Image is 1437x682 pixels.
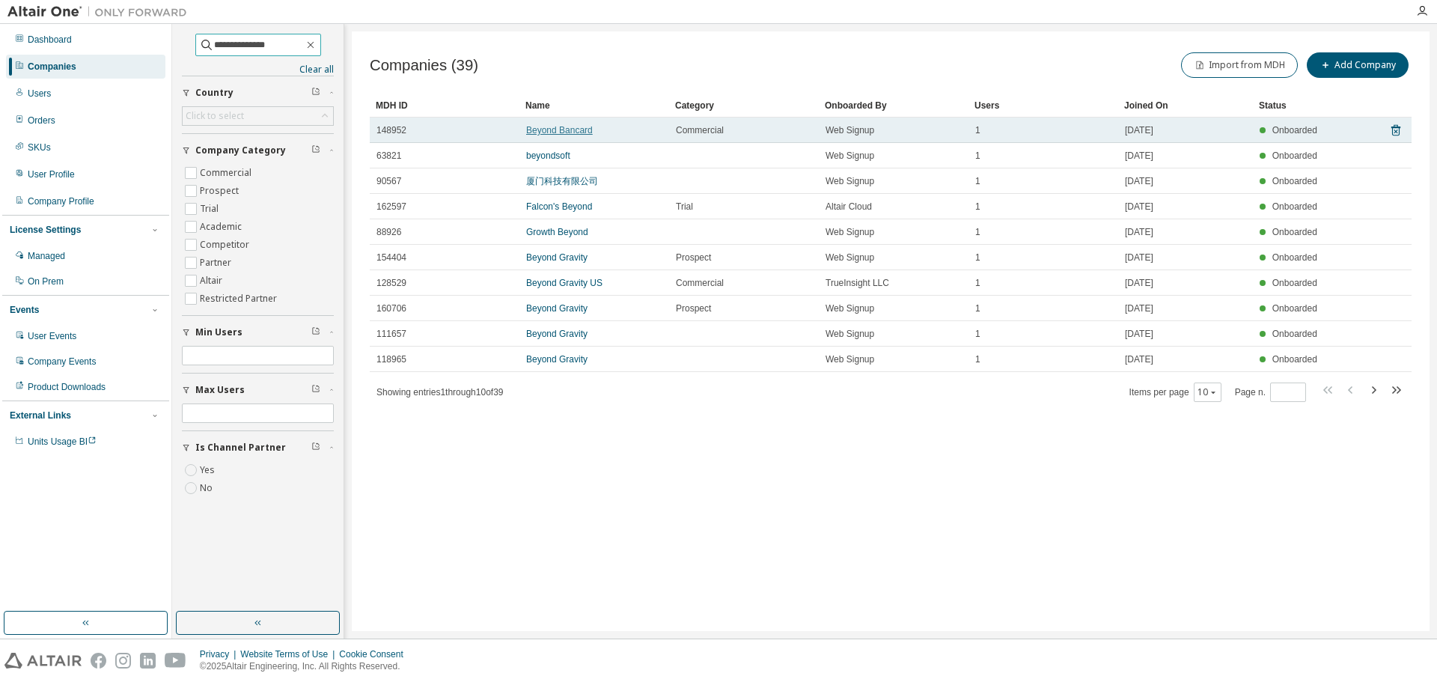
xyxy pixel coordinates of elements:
span: Altair Cloud [826,201,872,213]
div: User Profile [28,168,75,180]
span: Showing entries 1 through 10 of 39 [376,387,504,398]
span: Clear filter [311,144,320,156]
div: Name [525,94,663,118]
button: 10 [1197,386,1218,398]
button: Country [182,76,334,109]
span: Clear filter [311,384,320,396]
span: 148952 [376,124,406,136]
span: 1 [975,150,980,162]
div: Users [28,88,51,100]
a: Falcon's Beyond [526,201,592,212]
label: Competitor [200,236,252,254]
span: Web Signup [826,226,874,238]
div: Website Terms of Use [240,648,339,660]
div: Click to select [186,110,244,122]
div: Product Downloads [28,381,106,393]
span: Web Signup [826,328,874,340]
span: Onboarded [1272,150,1317,161]
span: Companies (39) [370,57,478,74]
span: [DATE] [1125,201,1153,213]
a: Beyond Bancard [526,125,593,136]
span: Onboarded [1272,278,1317,288]
label: Prospect [200,182,242,200]
span: [DATE] [1125,277,1153,289]
label: No [200,479,216,497]
span: Onboarded [1272,329,1317,339]
a: Beyond Gravity [526,303,588,314]
span: Onboarded [1272,176,1317,186]
a: 厦门科技有限公司 [526,176,598,186]
span: Commercial [676,124,724,136]
span: [DATE] [1125,175,1153,187]
div: Privacy [200,648,240,660]
button: Add Company [1307,52,1409,78]
div: Cookie Consent [339,648,412,660]
span: 154404 [376,252,406,264]
span: Prospect [676,302,711,314]
div: SKUs [28,141,51,153]
span: 1 [975,302,980,314]
label: Academic [200,218,245,236]
span: Country [195,87,234,99]
span: 88926 [376,226,401,238]
span: Web Signup [826,252,874,264]
span: Onboarded [1272,252,1317,263]
img: Altair One [7,4,195,19]
div: On Prem [28,275,64,287]
label: Trial [200,200,222,218]
span: TrueInsight LLC [826,277,889,289]
button: Min Users [182,316,334,349]
span: 160706 [376,302,406,314]
span: 1 [975,252,980,264]
button: Import from MDH [1181,52,1298,78]
div: Company Profile [28,195,94,207]
span: 1 [975,201,980,213]
span: 162597 [376,201,406,213]
div: Onboarded By [825,94,962,118]
span: Web Signup [826,124,874,136]
div: Joined On [1124,94,1247,118]
span: Company Category [195,144,286,156]
label: Altair [200,272,225,290]
div: MDH ID [376,94,513,118]
a: beyondsoft [526,150,570,161]
img: youtube.svg [165,653,186,669]
span: 63821 [376,150,401,162]
label: Commercial [200,164,254,182]
a: Beyond Gravity US [526,278,602,288]
span: Web Signup [826,353,874,365]
span: Web Signup [826,175,874,187]
span: Web Signup [826,302,874,314]
span: 1 [975,353,980,365]
span: [DATE] [1125,353,1153,365]
span: 111657 [376,328,406,340]
span: Page n. [1235,383,1306,402]
div: Orders [28,115,55,127]
a: Clear all [182,64,334,76]
div: External Links [10,409,71,421]
a: Growth Beyond [526,227,588,237]
span: Onboarded [1272,201,1317,212]
div: Click to select [183,107,333,125]
div: Status [1259,94,1322,118]
span: 1 [975,277,980,289]
span: 1 [975,226,980,238]
a: Beyond Gravity [526,329,588,339]
img: facebook.svg [91,653,106,669]
span: Min Users [195,326,242,338]
label: Partner [200,254,234,272]
div: Users [974,94,1112,118]
span: Clear filter [311,87,320,99]
span: Onboarded [1272,125,1317,136]
a: Beyond Gravity [526,252,588,263]
label: Restricted Partner [200,290,280,308]
span: Onboarded [1272,303,1317,314]
span: Prospect [676,252,711,264]
div: Category [675,94,813,118]
span: 1 [975,175,980,187]
div: Dashboard [28,34,72,46]
span: 118965 [376,353,406,365]
label: Yes [200,461,218,479]
span: [DATE] [1125,150,1153,162]
p: © 2025 Altair Engineering, Inc. All Rights Reserved. [200,660,412,673]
